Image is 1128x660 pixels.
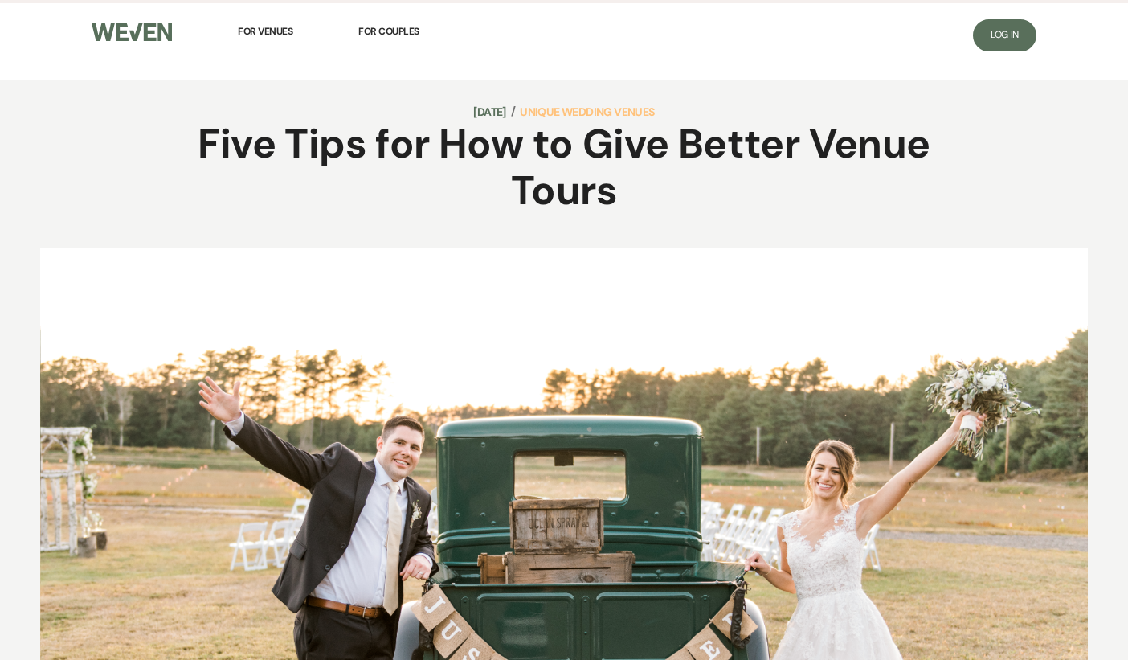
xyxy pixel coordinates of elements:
span: Log In [991,28,1019,41]
h1: Five Tips for How to Give Better Venue Tours [186,121,942,214]
a: For Couples [358,14,419,49]
span: / [511,101,515,121]
a: For Venues [238,14,292,49]
a: Unique Wedding Venues [520,102,654,121]
a: Log In [973,19,1036,51]
span: For Couples [358,25,419,38]
span: For Venues [238,25,292,38]
time: [DATE] [473,102,505,121]
img: Weven Logo [92,23,172,42]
